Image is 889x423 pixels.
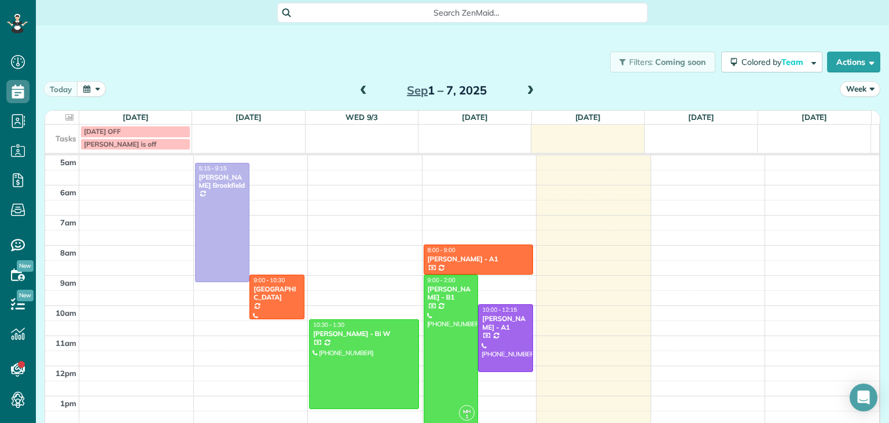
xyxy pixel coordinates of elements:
[60,399,76,408] span: 1pm
[56,338,76,348] span: 11am
[850,384,877,411] div: Open Intercom Messenger
[313,321,344,329] span: 10:30 - 1:30
[60,248,76,257] span: 8am
[253,285,301,302] div: [GEOGRAPHIC_DATA]
[463,408,471,414] span: MH
[17,260,34,272] span: New
[84,127,120,136] span: [DATE] OFF
[346,112,379,122] a: Wed 9/3
[575,112,601,122] a: [DATE]
[827,52,880,72] button: Actions
[60,278,76,287] span: 9am
[56,369,76,378] span: 12pm
[840,81,880,97] button: Week
[199,173,247,190] div: [PERSON_NAME] Brookfield
[236,112,262,122] a: [DATE]
[462,112,488,122] a: [DATE]
[254,276,285,284] span: 9:00 - 10:30
[460,411,474,422] small: 1
[199,165,227,172] span: 5:15 - 9:15
[629,57,653,67] span: Filters:
[60,188,76,197] span: 6am
[427,285,475,302] div: [PERSON_NAME] - B1
[313,330,416,338] div: [PERSON_NAME] - Bi W
[407,83,428,97] span: Sep
[428,246,455,254] span: 8:00 - 9:00
[802,112,828,122] a: [DATE]
[43,81,78,97] button: today
[17,290,34,301] span: New
[688,112,714,122] a: [DATE]
[60,158,76,167] span: 5am
[482,315,530,331] div: [PERSON_NAME] - A1
[428,276,455,284] span: 9:00 - 2:00
[60,218,76,227] span: 7am
[84,140,156,148] span: [PERSON_NAME] is off
[123,112,149,122] a: [DATE]
[427,255,530,263] div: [PERSON_NAME] - A1
[56,308,76,318] span: 10am
[781,57,805,67] span: Team
[741,57,807,67] span: Colored by
[721,52,822,72] button: Colored byTeam
[655,57,706,67] span: Coming soon
[374,84,519,97] h2: 1 – 7, 2025
[482,306,517,313] span: 10:00 - 12:15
